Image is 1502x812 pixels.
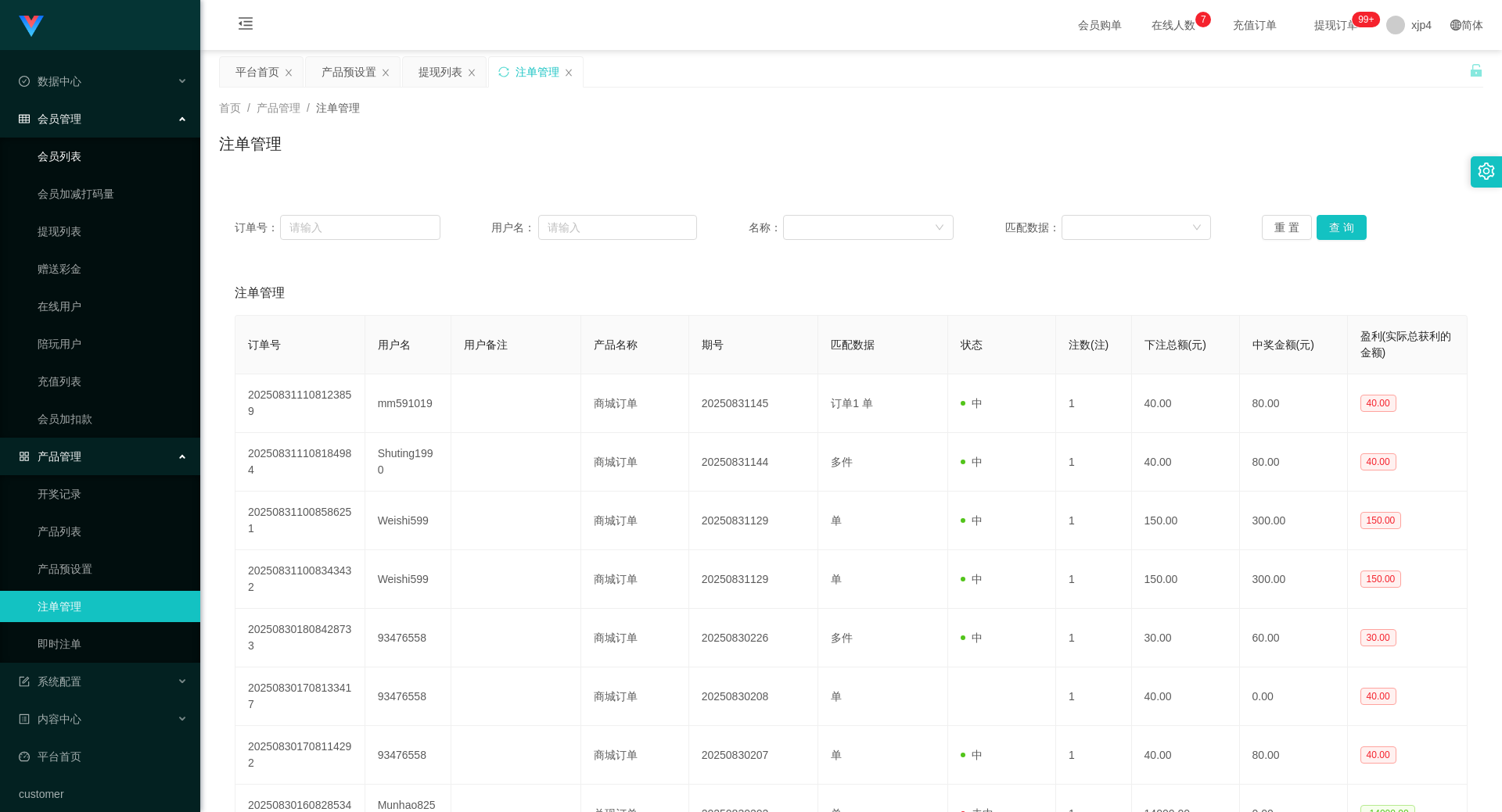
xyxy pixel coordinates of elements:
td: 20250830208 [689,667,819,726]
span: 单 [831,749,842,761]
span: 30.00 [1360,629,1396,646]
span: 中 [961,573,983,585]
span: 订单号 [248,338,281,351]
span: 会员管理 [19,113,81,125]
td: 1 [1056,550,1132,609]
td: 60.00 [1240,609,1348,667]
td: 20250831144 [689,433,819,492]
span: 名称： [749,220,783,236]
td: 商城订单 [581,374,689,433]
i: 图标: form [19,676,30,687]
i: 图标: table [19,113,30,124]
button: 查 询 [1317,215,1367,240]
a: 陪玩用户 [38,328,188,359]
a: 会员加扣款 [38,403,188,435]
td: 1 [1056,492,1132,550]
span: 40.00 [1360,395,1396,412]
button: 重 置 [1262,215,1312,240]
td: 300.00 [1240,550,1348,609]
td: 300.00 [1240,492,1348,550]
span: 用户备注 [464,338,508,351]
td: Shuting1990 [365,433,451,492]
span: / [247,102,250,114]
a: customer [19,778,188,810]
span: / [307,102,310,114]
a: 图标: dashboard平台首页 [19,741,188,772]
img: logo.9652507e.png [19,16,44,38]
span: 订单号： [235,220,280,236]
span: 中 [961,749,983,761]
span: 150.00 [1360,571,1402,588]
span: 注数(注) [1069,338,1109,351]
input: 请输入 [280,215,440,240]
sup: 238 [1352,12,1380,27]
a: 会员列表 [38,141,188,172]
td: 150.00 [1132,550,1240,609]
div: 提现列表 [419,57,462,87]
td: 商城订单 [581,726,689,785]
td: 商城订单 [581,550,689,609]
a: 会员加减打码量 [38,178,188,209]
i: 图标: check-circle-o [19,76,30,87]
td: 20250831129 [689,492,819,550]
h1: 注单管理 [219,132,282,156]
td: 202508301708114292 [235,726,365,785]
span: 期号 [702,338,724,351]
span: 注单管理 [316,102,360,114]
td: 20250831129 [689,550,819,609]
a: 开奖记录 [38,478,188,510]
input: 请输入 [538,215,697,240]
span: 数据中心 [19,75,81,88]
td: 202508311108184984 [235,433,365,492]
span: 系统配置 [19,675,81,688]
td: 202508311008343432 [235,550,365,609]
span: 状态 [961,338,983,351]
td: mm591019 [365,374,451,433]
td: 202508311008586251 [235,492,365,550]
i: 图标: setting [1478,163,1495,180]
a: 在线用户 [38,291,188,322]
a: 即时注单 [38,628,188,660]
span: 用户名： [491,220,538,236]
a: 提现列表 [38,216,188,247]
i: 图标: menu-fold [219,1,272,51]
td: 1 [1056,433,1132,492]
span: 中 [961,631,983,644]
td: 202508301708133417 [235,667,365,726]
a: 赠送彩金 [38,253,188,284]
td: 40.00 [1132,433,1240,492]
td: 商城订单 [581,609,689,667]
span: 单 [831,514,842,527]
td: 80.00 [1240,726,1348,785]
p: 7 [1201,12,1206,27]
sup: 7 [1195,12,1211,27]
span: 中 [961,514,983,527]
span: 产品管理 [257,102,300,114]
span: 多件 [831,456,853,468]
span: 40.00 [1360,688,1396,705]
i: 图标: close [381,68,390,77]
span: 用户名 [378,338,411,351]
td: 93476558 [365,667,451,726]
td: Weishi599 [365,492,451,550]
span: 150.00 [1360,512,1402,529]
i: 图标: down [1192,223,1202,234]
span: 首页 [219,102,241,114]
span: 订单1 单 [831,397,873,410]
span: 40.00 [1360,453,1396,470]
i: 图标: close [564,68,573,77]
a: 充值列表 [38,366,188,397]
i: 图标: down [935,223,944,234]
i: 图标: close [467,68,476,77]
td: 1 [1056,374,1132,433]
i: 图标: close [284,68,293,77]
span: 产品管理 [19,450,81,463]
span: 提现订单 [1306,20,1366,30]
td: 20250831145 [689,374,819,433]
span: 盈利(实际总获利的金额) [1360,330,1452,359]
td: 商城订单 [581,667,689,726]
td: 1 [1056,609,1132,667]
div: 注单管理 [516,57,559,87]
span: 充值订单 [1225,20,1285,30]
span: 下注总额(元) [1144,338,1206,351]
